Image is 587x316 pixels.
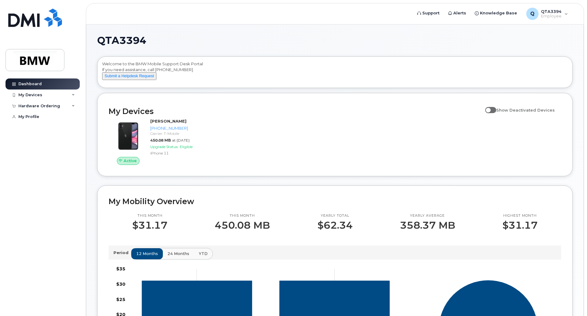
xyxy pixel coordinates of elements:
p: Yearly total [317,213,353,218]
div: [PHONE_NUMBER] [150,125,214,131]
tspan: $25 [116,296,125,302]
p: $31.17 [132,220,167,231]
a: Active[PERSON_NAME][PHONE_NUMBER]Carrier: T-Mobile450.08 MBat [DATE]Upgrade Status:EligibleiPhone 11 [109,118,216,165]
img: iPhone_11.jpg [113,121,143,151]
p: $31.17 [502,220,538,231]
p: 358.37 MB [400,220,455,231]
input: Show Deactivated Devices [485,104,490,109]
span: Eligible [180,144,193,149]
p: This month [215,213,270,218]
p: This month [132,213,167,218]
a: Submit a Helpdesk Request [102,73,156,78]
strong: [PERSON_NAME] [150,119,186,124]
tspan: $30 [116,281,125,287]
div: iPhone 11 [150,150,214,156]
p: Highest month [502,213,538,218]
span: QTA3394 [97,36,146,45]
p: 450.08 MB [215,220,270,231]
h2: My Mobility Overview [109,197,561,206]
p: Period [113,250,131,256]
button: Submit a Helpdesk Request [102,72,156,80]
div: Welcome to the BMW Mobile Support Desk Portal If you need assistance, call [PHONE_NUMBER]. [102,61,568,86]
p: $62.34 [317,220,353,231]
p: Yearly average [400,213,455,218]
span: Show Deactivated Devices [496,108,555,112]
span: Active [124,158,137,164]
span: Upgrade Status: [150,144,178,149]
span: at [DATE] [172,138,190,143]
span: YTD [199,251,208,257]
iframe: Messenger Launcher [560,289,582,311]
h2: My Devices [109,107,482,116]
span: 450.08 MB [150,138,171,143]
div: Carrier: T-Mobile [150,131,214,136]
span: 24 months [167,251,189,257]
tspan: $35 [116,266,125,272]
